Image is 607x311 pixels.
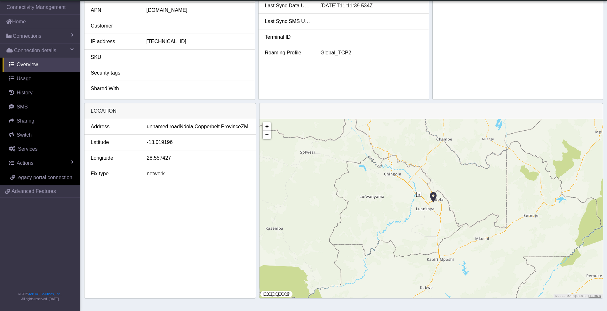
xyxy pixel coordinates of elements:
[3,100,80,114] a: SMS
[86,85,142,92] div: Shared With
[13,32,41,40] span: Connections
[86,123,142,131] div: Address
[18,146,37,152] span: Services
[14,47,56,54] span: Connection details
[142,154,254,162] div: 28.557427
[15,175,72,180] span: Legacy portal connection
[142,139,254,146] div: -13.019196
[260,33,316,41] div: Terminal ID
[260,2,316,10] div: Last Sync Data Usage
[86,170,142,178] div: Fix type
[3,156,80,170] a: Actions
[17,62,38,67] span: Overview
[17,160,33,166] span: Actions
[142,38,253,45] div: [TECHNICAL_ID]
[180,123,195,131] span: Ndola,
[84,103,256,119] div: LOCATION
[17,76,31,81] span: Usage
[3,114,80,128] a: Sharing
[3,72,80,86] a: Usage
[86,139,142,146] div: Latitude
[86,38,142,45] div: IP address
[316,2,427,10] div: [DATE]T11:11:39.534Z
[142,6,253,14] div: [DOMAIN_NAME]
[195,123,241,131] span: Copperbelt Province
[29,292,61,296] a: Telit IoT Solutions, Inc.
[3,142,80,156] a: Services
[3,86,80,100] a: History
[3,58,80,72] a: Overview
[86,69,142,77] div: Security tags
[147,123,180,131] span: unnamed road
[589,294,601,298] a: Terms
[260,18,316,25] div: Last Sync SMS Usage
[17,90,33,95] span: History
[3,128,80,142] a: Switch
[17,118,34,124] span: Sharing
[86,22,142,30] div: Customer
[241,123,248,131] span: ZM
[86,53,142,61] div: SKU
[17,132,32,138] span: Switch
[260,49,316,57] div: Roaming Profile
[316,49,427,57] div: Global_TCP2
[263,122,271,131] a: Zoom in
[86,6,142,14] div: APN
[263,131,271,139] a: Zoom out
[12,187,56,195] span: Advanced Features
[142,170,254,178] div: network
[86,154,142,162] div: Longitude
[554,294,603,298] div: ©2025 MapQuest, |
[17,104,28,109] span: SMS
